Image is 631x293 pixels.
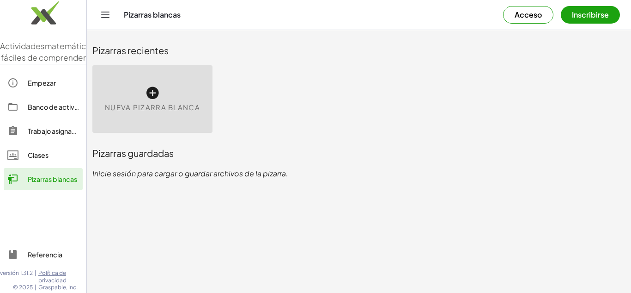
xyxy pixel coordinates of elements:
a: Referencia [4,243,83,266]
font: Referencia [28,250,62,259]
font: Nueva pizarra blanca [105,103,200,112]
button: Inscribirse [561,6,620,24]
font: Política de privacidad [38,269,67,284]
font: Pizarras recientes [92,44,169,56]
font: Empezar [28,79,56,87]
font: Pizarras guardadas [92,147,174,159]
button: Acceso [503,6,553,24]
font: Pizarras blancas [28,175,77,183]
a: Trabajo asignado [4,120,83,142]
font: Inscribirse [572,10,609,19]
button: Cambiar navegación [98,7,113,22]
a: Pizarras blancas [4,168,83,190]
font: © 2025 [13,284,33,291]
font: Trabajo asignado [28,127,80,135]
font: Acceso [515,10,542,19]
a: Política de privacidad [38,269,86,284]
font: | [35,284,36,291]
font: Banco de actividades [28,103,96,111]
font: Inicie sesión para cargar o guardar archivos de la pizarra. [92,168,288,178]
a: Clases [4,144,83,166]
font: | [35,269,36,276]
a: Empezar [4,72,83,94]
font: matemáticas fáciles de comprender [1,41,95,63]
font: Clases [28,151,49,159]
font: Graspable, Inc. [38,284,78,291]
a: Banco de actividades [4,96,83,118]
